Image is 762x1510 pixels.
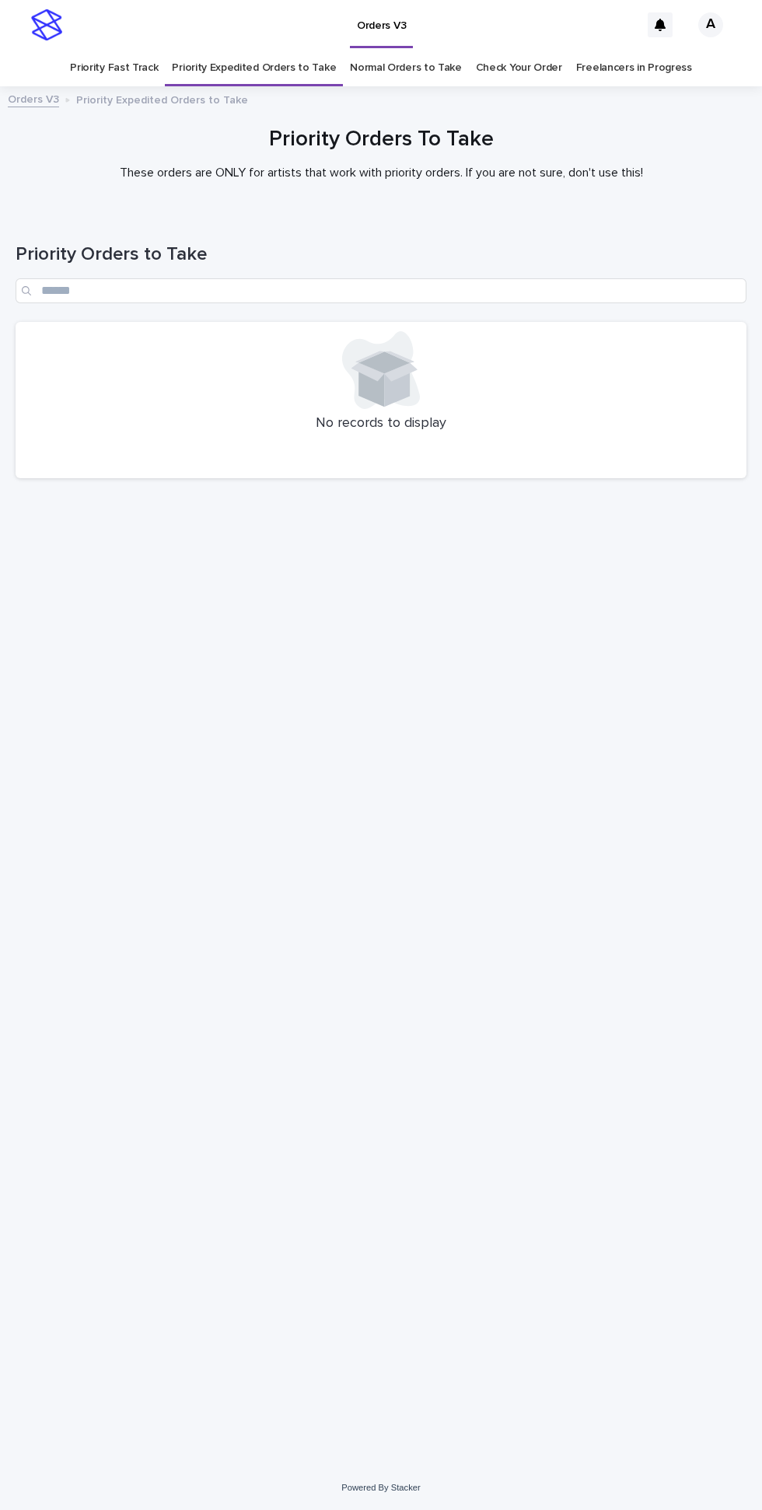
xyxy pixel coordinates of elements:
[31,9,62,40] img: stacker-logo-s-only.png
[350,50,462,86] a: Normal Orders to Take
[70,50,158,86] a: Priority Fast Track
[576,50,692,86] a: Freelancers in Progress
[76,90,248,107] p: Priority Expedited Orders to Take
[698,12,723,37] div: A
[476,50,562,86] a: Check Your Order
[70,166,692,180] p: These orders are ONLY for artists that work with priority orders. If you are not sure, don't use ...
[172,50,336,86] a: Priority Expedited Orders to Take
[8,89,59,107] a: Orders V3
[16,127,746,153] h1: Priority Orders To Take
[341,1483,420,1492] a: Powered By Stacker
[25,415,737,432] p: No records to display
[16,278,746,303] input: Search
[16,243,746,266] h1: Priority Orders to Take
